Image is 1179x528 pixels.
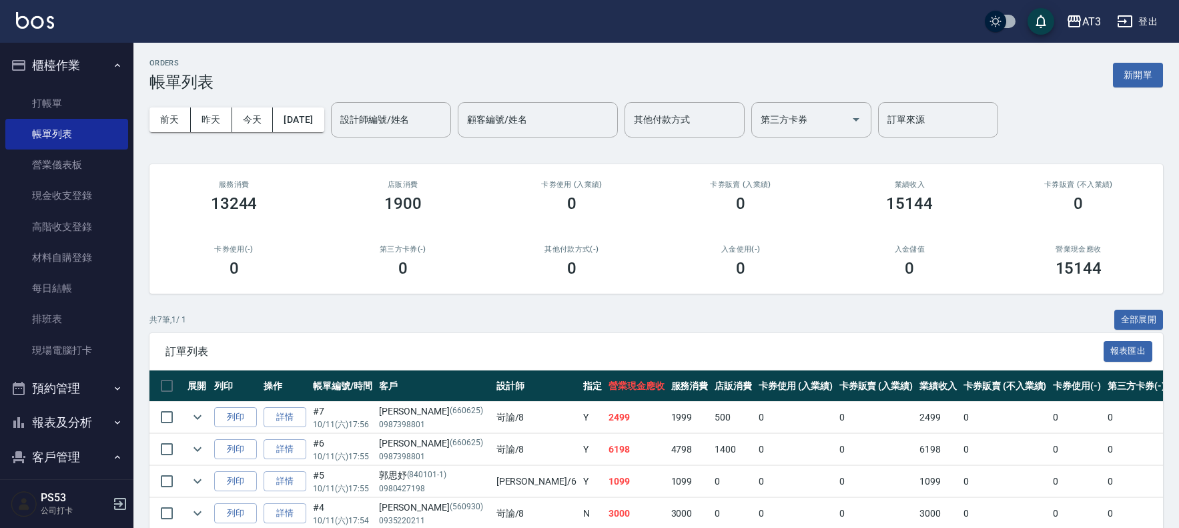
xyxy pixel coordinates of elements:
[668,402,712,433] td: 1999
[905,259,914,278] h3: 0
[5,212,128,242] a: 高階收支登錄
[187,407,208,427] button: expand row
[313,419,372,431] p: 10/11 (六) 17:56
[503,180,640,189] h2: 卡券使用 (入業績)
[264,503,306,524] a: 詳情
[1104,466,1168,497] td: 0
[1113,68,1163,81] a: 新開單
[310,370,376,402] th: 帳單編號/時間
[736,194,745,213] h3: 0
[407,469,447,483] p: (840101-1)
[5,273,128,304] a: 每日結帳
[711,434,755,465] td: 1400
[450,437,483,451] p: (660625)
[960,370,1050,402] th: 卡券販賣 (不入業績)
[149,314,186,326] p: 共 7 筆, 1 / 1
[736,259,745,278] h3: 0
[334,245,471,254] h2: 第三方卡券(-)
[5,242,128,273] a: 材料自購登錄
[916,402,960,433] td: 2499
[214,439,257,460] button: 列印
[379,501,490,515] div: [PERSON_NAME]
[211,370,260,402] th: 列印
[5,48,128,83] button: 櫃檯作業
[1114,310,1164,330] button: 全部展開
[960,434,1050,465] td: 0
[1050,370,1104,402] th: 卡券使用(-)
[5,335,128,366] a: 現場電腦打卡
[605,434,668,465] td: 6198
[5,440,128,475] button: 客戶管理
[310,466,376,497] td: #5
[379,469,490,483] div: 郭思妤
[605,466,668,497] td: 1099
[16,12,54,29] img: Logo
[841,245,978,254] h2: 入金儲值
[567,194,576,213] h3: 0
[334,180,471,189] h2: 店販消費
[1056,259,1102,278] h3: 15144
[567,259,576,278] h3: 0
[841,180,978,189] h2: 業績收入
[1113,63,1163,87] button: 新開單
[1074,194,1083,213] h3: 0
[376,370,493,402] th: 客戶
[493,402,580,433] td: 岢諭 /8
[580,402,605,433] td: Y
[1104,434,1168,465] td: 0
[214,407,257,428] button: 列印
[5,304,128,334] a: 排班表
[41,505,109,517] p: 公司打卡
[845,109,867,130] button: Open
[5,405,128,440] button: 報表及分析
[5,119,128,150] a: 帳單列表
[187,503,208,523] button: expand row
[711,466,755,497] td: 0
[605,402,668,433] td: 2499
[1010,245,1147,254] h2: 營業現金應收
[313,515,372,527] p: 10/11 (六) 17:54
[5,180,128,211] a: 現金收支登錄
[580,370,605,402] th: 指定
[672,180,809,189] h2: 卡券販賣 (入業績)
[41,491,109,505] h5: PS53
[1061,8,1106,35] button: AT3
[232,107,274,132] button: 今天
[5,88,128,119] a: 打帳單
[580,434,605,465] td: Y
[450,405,483,419] p: (660625)
[493,434,580,465] td: 岢諭 /8
[672,245,809,254] h2: 入金使用(-)
[503,245,640,254] h2: 其他付款方式(-)
[1010,180,1147,189] h2: 卡券販賣 (不入業績)
[1104,344,1153,357] a: 報表匯出
[264,407,306,428] a: 詳情
[836,466,917,497] td: 0
[5,371,128,406] button: 預約管理
[384,194,422,213] h3: 1900
[493,370,580,402] th: 設計師
[960,402,1050,433] td: 0
[1104,341,1153,362] button: 報表匯出
[313,451,372,463] p: 10/11 (六) 17:55
[379,437,490,451] div: [PERSON_NAME]
[916,466,960,497] td: 1099
[1112,9,1163,34] button: 登出
[379,419,490,431] p: 0987398801
[1082,13,1101,30] div: AT3
[836,434,917,465] td: 0
[398,259,408,278] h3: 0
[755,434,836,465] td: 0
[1028,8,1054,35] button: save
[836,402,917,433] td: 0
[450,501,483,515] p: (560930)
[668,370,712,402] th: 服務消費
[5,150,128,180] a: 營業儀表板
[260,370,310,402] th: 操作
[711,402,755,433] td: 500
[379,515,490,527] p: 0935220211
[149,59,214,67] h2: ORDERS
[1050,434,1104,465] td: 0
[379,483,490,495] p: 0980427198
[1050,466,1104,497] td: 0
